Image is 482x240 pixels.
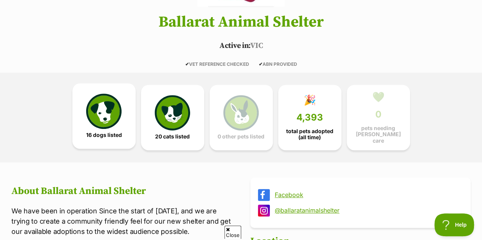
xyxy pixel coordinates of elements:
[11,206,232,237] p: We have been in operation Since the start of [DATE], and we are trying to create a community frie...
[259,61,263,67] icon: ✔
[372,91,384,103] div: 💚
[185,61,189,67] icon: ✔
[285,128,335,140] span: total pets adopted (all time)
[219,41,250,51] span: Active in:
[218,134,264,140] span: 0 other pets listed
[223,95,258,130] img: bunny-icon-b786713a4a21a2fe6d13e954f4cb29d131f1b31f8a74b52ca2c6d2999bc34bbe.svg
[224,226,241,239] span: Close
[275,191,460,198] a: Facebook
[434,213,474,236] iframe: Help Scout Beacon - Open
[72,83,136,149] a: 16 dogs listed
[11,186,232,197] h2: About Ballarat Animal Shelter
[375,109,381,120] span: 0
[304,94,316,106] div: 🎉
[141,85,204,150] a: 20 cats listed
[86,94,121,129] img: petrescue-icon-eee76f85a60ef55c4a1927667547b313a7c0e82042636edf73dce9c88f694885.svg
[296,112,323,123] span: 4,393
[278,85,341,150] a: 🎉 4,393 total pets adopted (all time)
[347,85,410,150] a: 💚 0 pets needing [PERSON_NAME] care
[86,132,122,138] span: 16 dogs listed
[275,207,460,214] a: @ballaratanimalshelter
[210,85,273,150] a: 0 other pets listed
[155,95,190,130] img: cat-icon-068c71abf8fe30c970a85cd354bc8e23425d12f6e8612795f06af48be43a487a.svg
[259,61,297,67] span: ABN PROVIDED
[353,125,404,143] span: pets needing [PERSON_NAME] care
[155,134,190,140] span: 20 cats listed
[185,61,249,67] span: VET REFERENCE CHECKED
